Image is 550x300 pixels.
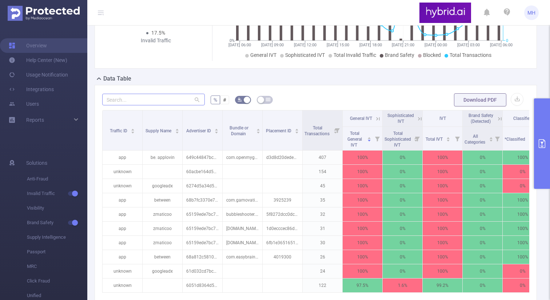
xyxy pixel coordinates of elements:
[303,236,342,250] p: 30
[151,30,165,36] span: 17.5%
[503,165,542,179] p: 0%
[183,278,222,292] p: 6051d8364d506e9cec1fb09d
[263,193,302,207] p: 3925239
[334,52,376,58] span: Total Invalid Traffic
[343,250,382,264] p: 100%
[103,264,142,278] p: unknown
[256,130,260,133] i: icon: caret-down
[489,139,493,141] i: icon: caret-down
[343,179,382,193] p: 100%
[506,38,508,43] tspan: 0
[183,236,222,250] p: 65159ede7bc72f342ca5da16
[295,128,299,132] div: Sort
[263,222,302,235] p: 1d0ecccec86d72e7c0b3c6ff611abb9d
[367,136,371,140] div: Sort
[343,151,382,164] p: 100%
[383,278,422,292] p: 1.6%
[183,165,222,179] p: 60acbe164d506ede500ae839
[228,43,251,47] tspan: [DATE] 06:00
[423,222,462,235] p: 100%
[426,137,444,142] span: Total IVT
[263,151,302,164] p: d3d8d20dede70ffb367b72f411df50c8
[343,222,382,235] p: 100%
[529,139,533,141] i: icon: caret-down
[103,193,142,207] p: app
[175,128,179,130] i: icon: caret-up
[223,151,262,164] p: com.openmygame.games.android.wordpizza
[343,264,382,278] p: 100%
[529,136,533,140] div: Sort
[465,134,486,145] span: All Categories
[490,43,513,47] tspan: [DATE] 06:00
[27,230,87,245] span: Supply Intelligence
[469,113,493,124] span: Brand Safety (Detected)
[143,250,182,264] p: between
[223,97,226,103] span: #
[131,130,135,133] i: icon: caret-down
[503,236,542,250] p: 100%
[103,207,142,221] p: app
[343,165,382,179] p: 100%
[463,193,502,207] p: 0%
[230,38,235,43] tspan: 0%
[463,207,502,221] p: 0%
[215,130,219,133] i: icon: caret-down
[223,236,262,250] p: [DOMAIN_NAME]
[9,67,68,82] a: Usage Notification
[146,128,172,133] span: Supply Name
[503,207,542,221] p: 100%
[27,172,87,186] span: Anti-Fraud
[27,245,87,259] span: Passport
[103,165,142,179] p: unknown
[223,207,262,221] p: bubbleshooter.orig
[131,128,135,132] div: Sort
[489,136,493,140] div: Sort
[384,131,411,148] span: Total Sophisticated IVT
[303,222,342,235] p: 31
[489,136,493,138] i: icon: caret-up
[295,130,299,133] i: icon: caret-down
[446,139,450,141] i: icon: caret-down
[102,94,205,105] input: Search...
[503,250,542,264] p: 100%
[223,250,262,264] p: com.easybrain.crossword.puzzles
[425,43,447,47] tspan: [DATE] 00:00
[183,207,222,221] p: 65159ede7bc72f342ca5da16
[446,136,450,140] div: Sort
[110,128,128,133] span: Traffic ID
[383,250,422,264] p: 0%
[423,250,462,264] p: 100%
[27,274,87,288] span: Click Fraud
[303,278,342,292] p: 122
[347,131,362,148] span: Total General IVT
[263,250,302,264] p: 4019300
[215,128,219,130] i: icon: caret-up
[343,193,382,207] p: 100%
[423,179,462,193] p: 100%
[463,222,502,235] p: 0%
[343,207,382,221] p: 100%
[261,43,283,47] tspan: [DATE] 09:00
[326,43,349,47] tspan: [DATE] 15:00
[256,128,260,132] div: Sort
[350,116,372,121] span: General IVT
[463,236,502,250] p: 0%
[503,179,542,193] p: 0%
[183,222,222,235] p: 65159ede7bc72f342ca5da16
[131,128,135,130] i: icon: caret-up
[383,179,422,193] p: 0%
[214,97,217,103] span: %
[143,222,182,235] p: zmaticoo
[303,151,342,164] p: 407
[223,193,262,207] p: com.gamovation.sudoku
[383,222,422,235] p: 0%
[423,278,462,292] p: 99.2%
[295,128,299,130] i: icon: caret-up
[238,97,242,102] i: icon: bg-colors
[103,278,142,292] p: unknown
[263,236,302,250] p: 6fb1e3651651943bee141bb78b9f203f
[423,236,462,250] p: 100%
[26,156,47,170] span: Solutions
[183,193,222,207] p: 68b7fc3370e7b232c4d4f1c5
[303,207,342,221] p: 32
